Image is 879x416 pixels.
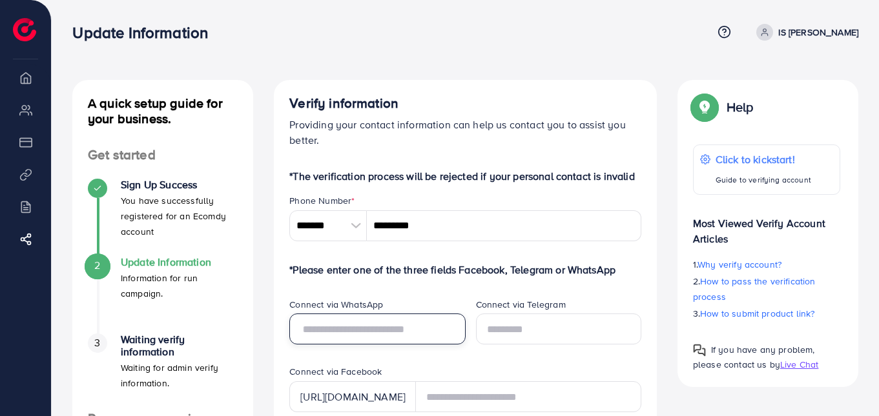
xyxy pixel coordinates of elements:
span: 2 [94,258,100,273]
p: Click to kickstart! [716,152,811,167]
p: 3. [693,306,840,321]
h4: Verify information [289,95,641,112]
p: *Please enter one of the three fields Facebook, Telegram or WhatsApp [289,262,641,277]
span: Live Chat [780,358,818,371]
p: You have successfully registered for an Ecomdy account [121,193,238,239]
span: How to pass the verification process [693,275,816,303]
img: Popup guide [693,344,706,357]
a: IS [PERSON_NAME] [751,24,858,41]
h3: Update Information [72,23,218,42]
p: Guide to verifying account [716,172,811,188]
span: 3 [94,335,100,350]
span: How to submit product link? [700,307,814,320]
h4: Update Information [121,256,238,268]
li: Waiting verify information [72,333,253,411]
iframe: Chat [824,358,869,406]
p: IS [PERSON_NAME] [778,25,858,40]
label: Connect via Facebook [289,365,382,378]
p: 2. [693,273,840,304]
span: If you have any problem, please contact us by [693,343,815,371]
p: Providing your contact information can help us contact you to assist you better. [289,117,641,148]
div: [URL][DOMAIN_NAME] [289,381,416,412]
p: Information for run campaign. [121,270,238,301]
label: Connect via WhatsApp [289,298,383,311]
h4: Get started [72,147,253,163]
p: Help [727,99,754,115]
label: Phone Number [289,194,355,207]
p: *The verification process will be rejected if your personal contact is invalid [289,168,641,184]
span: Why verify account? [698,258,781,271]
p: Most Viewed Verify Account Articles [693,205,840,246]
label: Connect via Telegram [476,298,566,311]
li: Sign Up Success [72,179,253,256]
li: Update Information [72,256,253,333]
img: logo [13,18,36,41]
h4: Waiting verify information [121,333,238,358]
h4: A quick setup guide for your business. [72,95,253,126]
h4: Sign Up Success [121,179,238,191]
img: Popup guide [693,95,716,119]
p: Waiting for admin verify information. [121,360,238,391]
p: 1. [693,257,840,272]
